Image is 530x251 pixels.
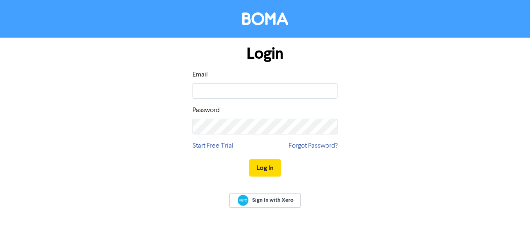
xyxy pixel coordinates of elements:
[489,211,530,251] iframe: Chat Widget
[238,195,248,206] img: Xero logo
[193,70,208,80] label: Email
[193,44,337,63] h1: Login
[289,141,337,151] a: Forgot Password?
[242,12,288,25] img: BOMA Logo
[229,193,301,208] a: Sign In with Xero
[193,141,234,151] a: Start Free Trial
[249,159,281,177] button: Log In
[252,196,294,204] span: Sign In with Xero
[193,105,219,115] label: Password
